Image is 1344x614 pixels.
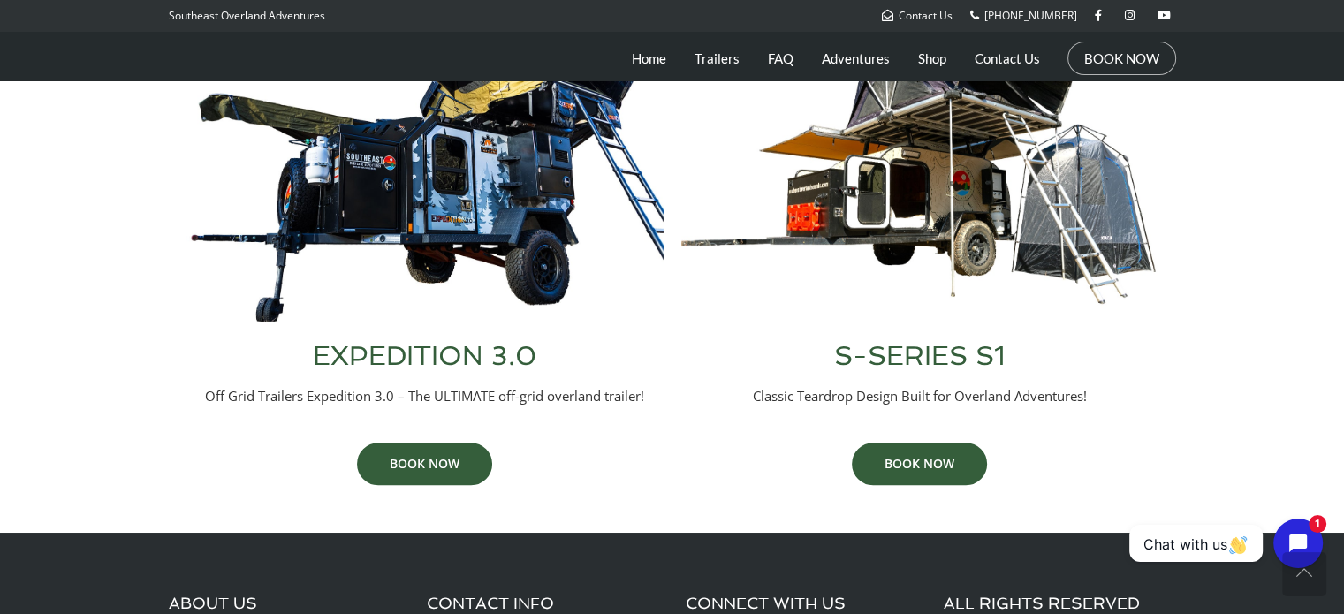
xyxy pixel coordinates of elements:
h3: ABOUT US [169,595,401,612]
p: Off Grid Trailers Expedition 3.0 – The ULTIMATE off-grid overland trailer! [186,387,664,406]
a: [PHONE_NUMBER] [970,8,1077,23]
a: Shop [918,36,946,80]
h3: S-SERIES S1 [681,343,1158,369]
h3: ALL RIGHTS RESERVED [944,595,1176,612]
h3: EXPEDITION 3.0 [186,343,664,369]
a: BOOK NOW [1084,49,1159,67]
a: Adventures [822,36,890,80]
a: Home [632,36,666,80]
img: Southeast Overland Adventures S-Series S1 Overland Trailer Full Setup [681,1,1158,325]
a: Contact Us [975,36,1040,80]
a: FAQ [768,36,793,80]
span: Contact Us [899,8,953,23]
span: [PHONE_NUMBER] [984,8,1077,23]
h3: CONTACT INFO [427,595,659,612]
a: Contact Us [882,8,953,23]
h3: CONNECT WITH US [686,595,918,612]
p: Southeast Overland Adventures [169,4,325,27]
a: BOOK NOW [852,443,987,485]
img: Off Grid Trailers Expedition 3.0 Overland Trailer Full Setup [186,1,664,325]
a: BOOK NOW [357,443,492,485]
p: Classic Teardrop Design Built for Overland Adventures! [681,387,1158,406]
a: Trailers [695,36,740,80]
